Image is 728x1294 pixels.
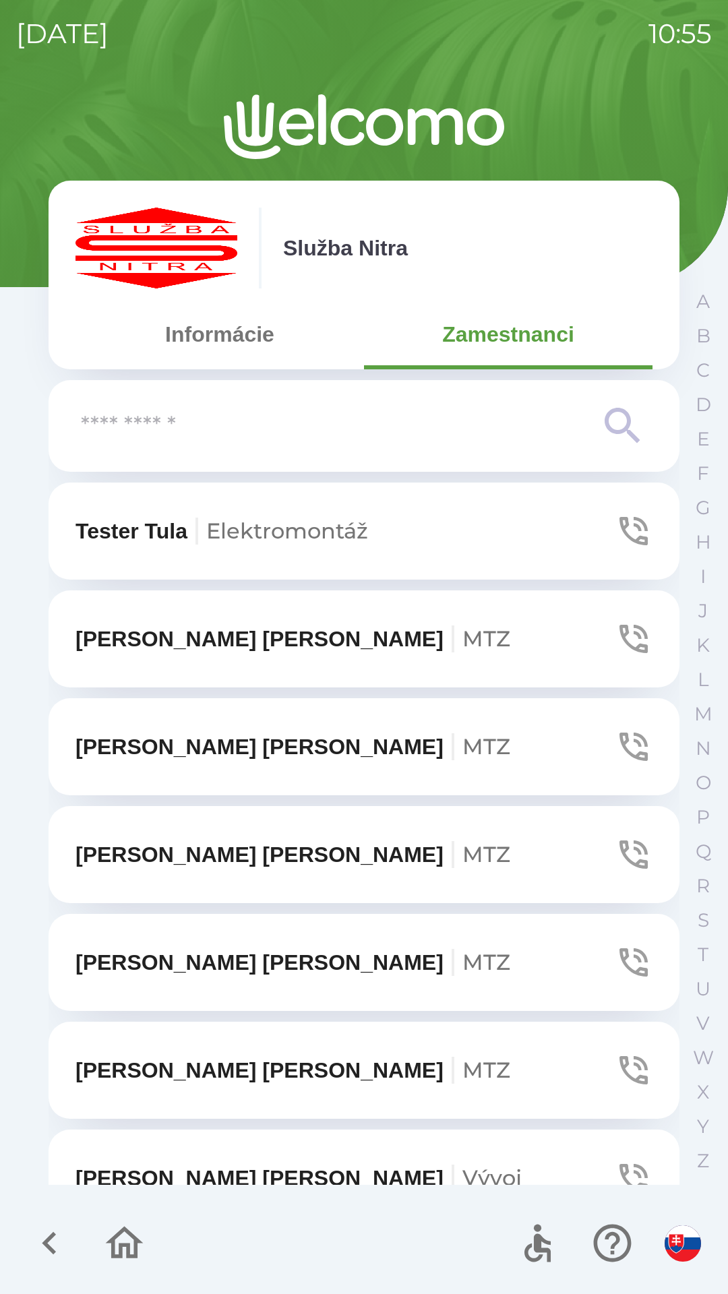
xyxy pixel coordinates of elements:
span: MTZ [462,1057,510,1083]
p: [PERSON_NAME] [PERSON_NAME] [75,731,510,763]
p: [PERSON_NAME] [PERSON_NAME] [75,1162,522,1194]
img: c55f63fc-e714-4e15-be12-dfeb3df5ea30.png [75,208,237,288]
button: [PERSON_NAME] [PERSON_NAME]Vývoj [49,1130,679,1227]
button: [PERSON_NAME] [PERSON_NAME]MTZ [49,1022,679,1119]
button: [PERSON_NAME] [PERSON_NAME]MTZ [49,914,679,1011]
span: Elektromontáž [206,518,368,544]
button: [PERSON_NAME] [PERSON_NAME]MTZ [49,698,679,795]
button: [PERSON_NAME] [PERSON_NAME]MTZ [49,806,679,903]
p: [PERSON_NAME] [PERSON_NAME] [75,1054,510,1086]
button: Zamestnanci [364,310,653,359]
span: MTZ [462,625,510,652]
button: Tester TulaElektromontáž [49,483,679,580]
button: Informácie [75,310,364,359]
p: [PERSON_NAME] [PERSON_NAME] [75,946,510,979]
p: [DATE] [16,13,109,54]
p: [PERSON_NAME] [PERSON_NAME] [75,623,510,655]
button: [PERSON_NAME] [PERSON_NAME]MTZ [49,590,679,687]
p: 10:55 [648,13,712,54]
p: [PERSON_NAME] [PERSON_NAME] [75,838,510,871]
p: Služba Nitra [283,232,408,264]
span: MTZ [462,733,510,760]
img: sk flag [665,1225,701,1262]
span: Vývoj [462,1165,522,1191]
span: MTZ [462,949,510,975]
p: Tester Tula [75,515,368,547]
span: MTZ [462,841,510,867]
img: Logo [49,94,679,159]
